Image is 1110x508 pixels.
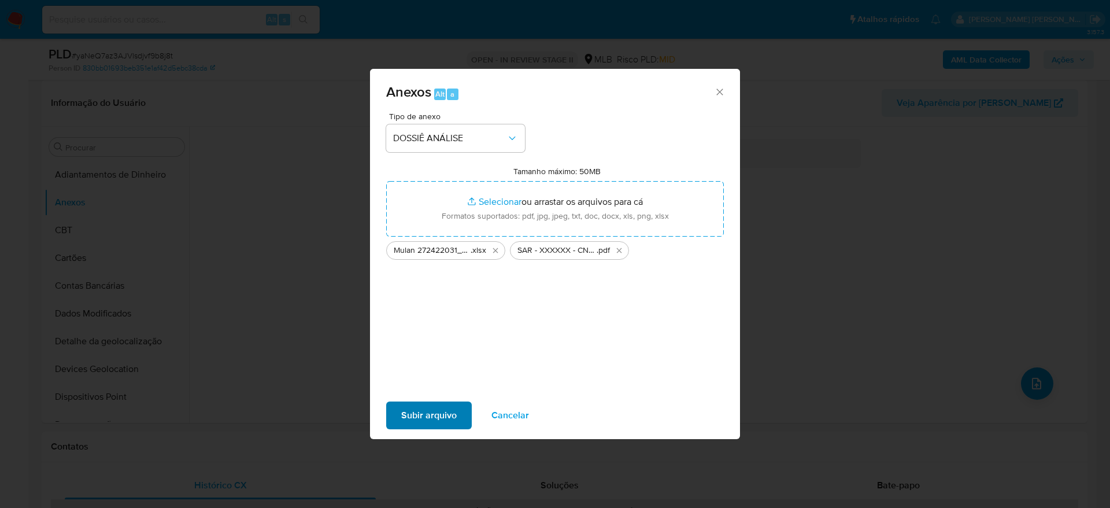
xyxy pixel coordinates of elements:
[491,403,529,428] span: Cancelar
[386,237,724,260] ul: Arquivos selecionados
[435,89,445,100] span: Alt
[517,245,597,256] span: SAR - XXXXXX - CNPJ 28609681000109 - [PERSON_NAME] [PERSON_NAME] 50698060687
[612,244,626,257] button: Excluir SAR - XXXXXX - CNPJ 28609681000109 - ANGELA GLEICY SOARES DA SILVA 50698060687.pdf
[471,245,486,256] span: .xlsx
[386,82,431,102] span: Anexos
[393,132,506,144] span: DOSSIÊ ANÁLISE
[476,402,544,429] button: Cancelar
[386,124,525,152] button: DOSSIÊ ANÁLISE
[401,403,457,428] span: Subir arquivo
[450,89,454,100] span: a
[714,86,724,97] button: Fechar
[389,112,528,120] span: Tipo de anexo
[386,402,472,429] button: Subir arquivo
[489,244,502,257] button: Excluir Mulan 272422031_2025_09_04_15_18_11.xlsx
[394,245,471,256] span: Mulan 272422031_2025_09_04_15_18_11
[513,166,601,176] label: Tamanho máximo: 50MB
[597,245,610,256] span: .pdf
